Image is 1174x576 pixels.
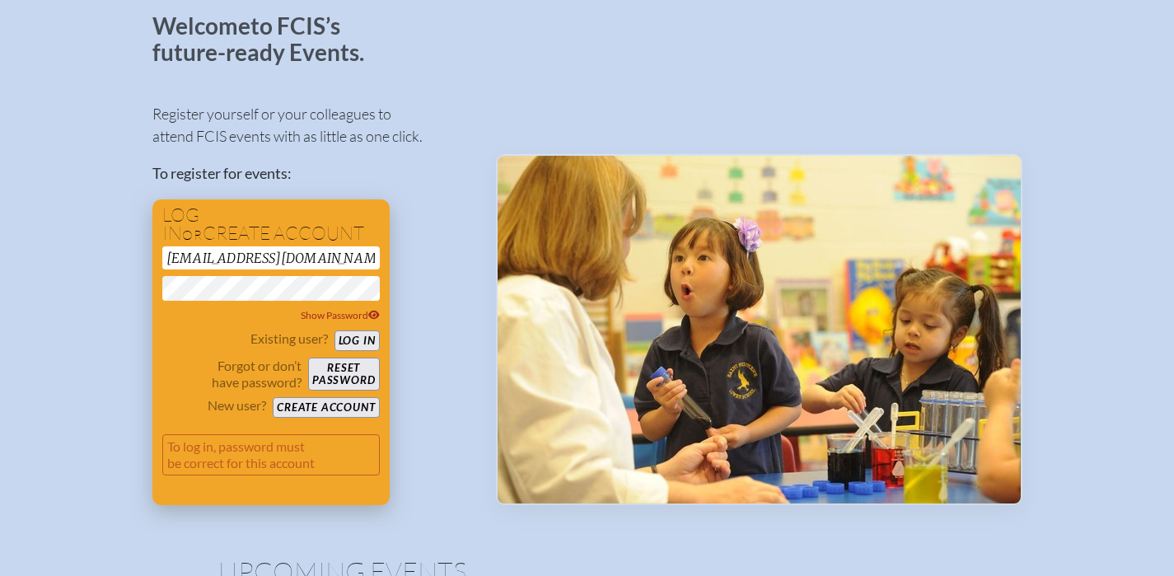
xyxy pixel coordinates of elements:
h1: Log in create account [162,206,380,243]
p: Forgot or don’t have password? [162,358,302,391]
p: New user? [208,397,266,414]
p: To log in, password must be correct for this account [162,434,380,475]
button: Create account [273,397,379,418]
span: Show Password [301,309,380,321]
button: Resetpassword [308,358,379,391]
input: Email [162,246,380,269]
img: Events [498,156,1021,503]
p: To register for events: [152,162,470,185]
button: Log in [334,330,380,351]
p: Register yourself or your colleagues to attend FCIS events with as little as one click. [152,103,470,148]
p: Welcome to FCIS’s future-ready Events. [152,13,383,65]
p: Existing user? [250,330,328,347]
span: or [182,227,203,243]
